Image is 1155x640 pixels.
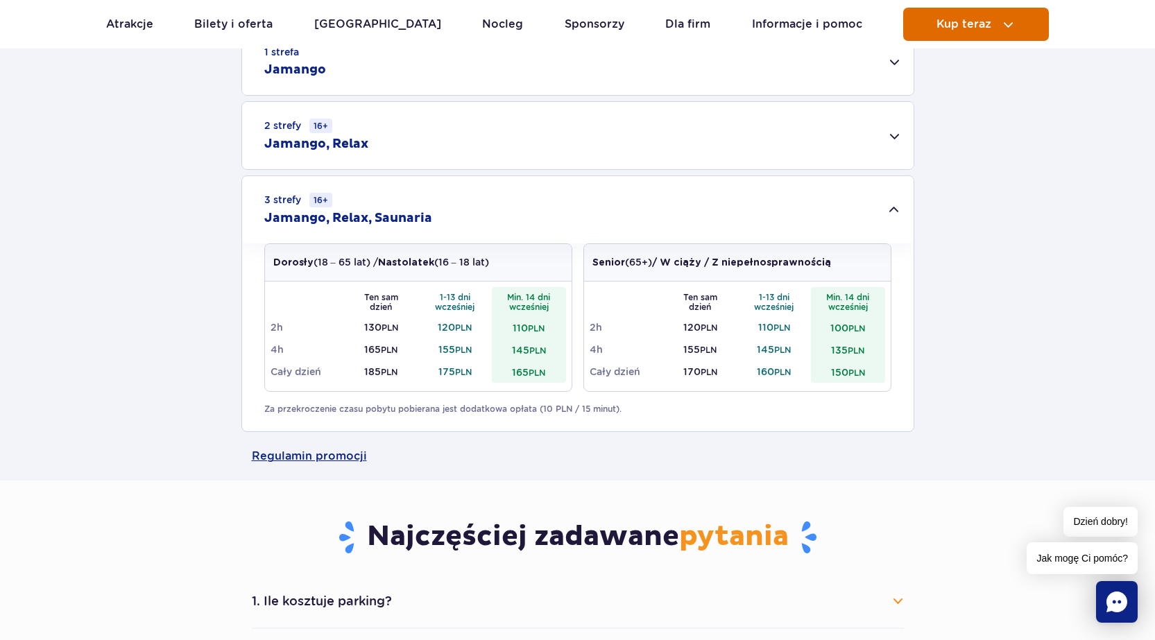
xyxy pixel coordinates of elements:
[903,8,1049,41] button: Kup teraz
[811,338,885,361] td: 135
[529,345,546,356] small: PLN
[455,367,472,377] small: PLN
[590,316,664,338] td: 2h
[492,361,566,383] td: 165
[418,361,493,383] td: 175
[774,367,791,377] small: PLN
[528,323,545,334] small: PLN
[665,8,710,41] a: Dla firm
[737,287,812,316] th: 1-13 dni wcześniej
[663,361,737,383] td: 170
[737,338,812,361] td: 145
[382,322,398,333] small: PLN
[1096,581,1138,623] div: Chat
[381,345,397,355] small: PLN
[455,345,472,355] small: PLN
[590,338,664,361] td: 4h
[418,338,493,361] td: 155
[590,361,664,383] td: Cały dzień
[264,62,326,78] h2: Jamango
[663,287,737,316] th: Ten sam dzień
[752,8,862,41] a: Informacje i pomoc
[344,287,418,316] th: Ten sam dzień
[264,193,332,207] small: 3 strefy
[106,8,153,41] a: Atrakcje
[529,367,545,378] small: PLN
[344,361,418,383] td: 185
[811,361,885,383] td: 150
[679,519,789,554] span: pytania
[565,8,624,41] a: Sponsorzy
[482,8,523,41] a: Nocleg
[194,8,273,41] a: Bilety i oferta
[252,586,904,616] button: 1. Ile kosztuje parking?
[492,287,566,316] th: Min. 14 dni wcześniej
[773,322,790,333] small: PLN
[592,258,625,268] strong: Senior
[592,255,831,270] p: (65+)
[848,323,865,334] small: PLN
[455,322,472,333] small: PLN
[252,432,904,481] a: Regulamin promocji
[492,316,566,338] td: 110
[1027,542,1138,574] span: Jak mogę Ci pomóc?
[381,367,397,377] small: PLN
[811,316,885,338] td: 100
[418,316,493,338] td: 120
[271,338,345,361] td: 4h
[701,322,717,333] small: PLN
[271,361,345,383] td: Cały dzień
[492,338,566,361] td: 145
[848,345,864,356] small: PLN
[418,287,493,316] th: 1-13 dni wcześniej
[273,255,489,270] p: (18 – 65 lat) / (16 – 18 lat)
[309,193,332,207] small: 16+
[936,18,991,31] span: Kup teraz
[774,345,791,355] small: PLN
[737,361,812,383] td: 160
[252,519,904,555] h3: Najczęściej zadawane
[314,8,441,41] a: [GEOGRAPHIC_DATA]
[264,119,332,133] small: 2 strefy
[264,210,432,227] h2: Jamango, Relax, Saunaria
[264,136,368,153] h2: Jamango, Relax
[663,338,737,361] td: 155
[271,316,345,338] td: 2h
[344,316,418,338] td: 130
[309,119,332,133] small: 16+
[1063,507,1138,537] span: Dzień dobry!
[378,258,434,268] strong: Nastolatek
[273,258,314,268] strong: Dorosły
[264,45,299,59] small: 1 strefa
[700,345,717,355] small: PLN
[264,403,891,415] p: Za przekroczenie czasu pobytu pobierana jest dodatkowa opłata (10 PLN / 15 minut).
[811,287,885,316] th: Min. 14 dni wcześniej
[652,258,831,268] strong: / W ciąży / Z niepełnosprawnością
[344,338,418,361] td: 165
[848,367,865,378] small: PLN
[701,367,717,377] small: PLN
[737,316,812,338] td: 110
[663,316,737,338] td: 120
